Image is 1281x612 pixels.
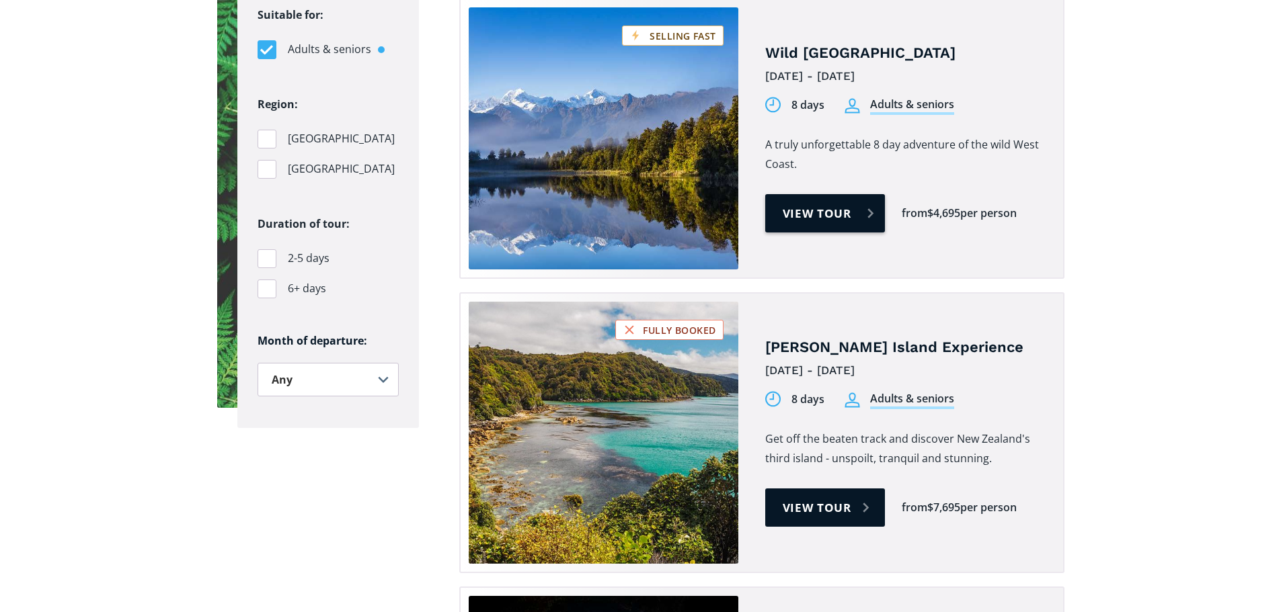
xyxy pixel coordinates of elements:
[765,44,1043,63] h4: Wild [GEOGRAPHIC_DATA]
[288,40,371,58] span: Adults & seniors
[258,5,323,25] legend: Suitable for:
[288,130,395,148] span: [GEOGRAPHIC_DATA]
[288,249,329,267] span: 2-5 days
[902,206,927,221] div: from
[960,206,1017,221] div: per person
[258,334,399,348] h6: Month of departure:
[791,392,798,407] div: 8
[258,214,350,234] legend: Duration of tour:
[258,95,298,114] legend: Region:
[288,279,326,298] span: 6+ days
[800,392,824,407] div: days
[800,97,824,113] div: days
[765,194,886,232] a: View tour
[927,206,960,221] div: $4,695
[960,500,1017,515] div: per person
[765,360,1043,381] div: [DATE] - [DATE]
[288,160,395,178] span: [GEOGRAPHIC_DATA]
[791,97,798,113] div: 8
[870,391,954,409] div: Adults & seniors
[765,66,1043,87] div: [DATE] - [DATE]
[870,97,954,115] div: Adults & seniors
[927,500,960,515] div: $7,695
[765,429,1043,468] p: Get off the beaten track and discover New Zealand's third island - unspoilt, tranquil and stunning.
[765,338,1043,357] h4: [PERSON_NAME] Island Experience
[902,500,927,515] div: from
[765,135,1043,174] p: A truly unforgettable 8 day adventure of the wild West Coast.
[765,488,886,527] a: View tour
